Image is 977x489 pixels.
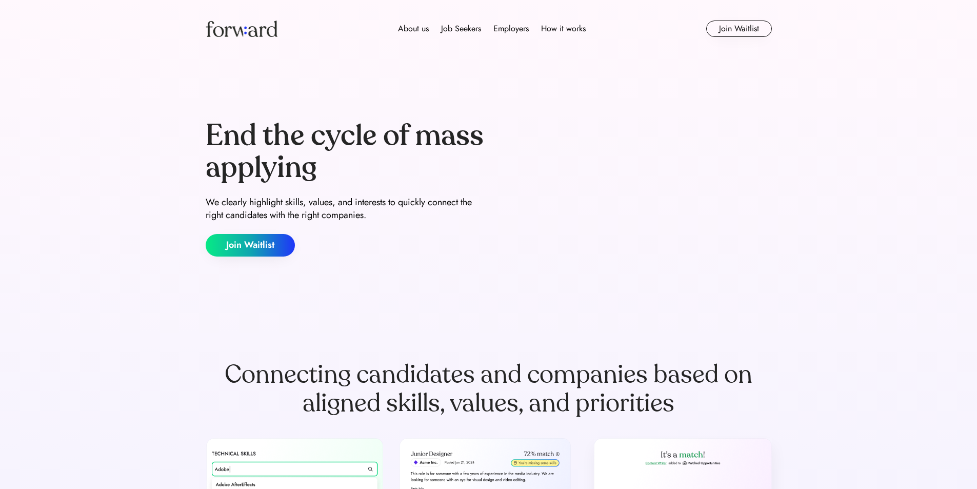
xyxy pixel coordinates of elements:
div: We clearly highlight skills, values, and interests to quickly connect the right candidates with t... [206,196,485,222]
button: Join Waitlist [206,234,295,257]
div: About us [398,23,429,35]
button: Join Waitlist [706,21,772,37]
div: Connecting candidates and companies based on aligned skills, values, and priorities [206,360,772,418]
div: Job Seekers [441,23,481,35]
div: End the cycle of mass applying [206,120,485,183]
img: Forward logo [206,21,277,37]
div: How it works [541,23,586,35]
img: yH5BAEAAAAALAAAAAABAAEAAAIBRAA7 [493,78,772,299]
div: Employers [493,23,529,35]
